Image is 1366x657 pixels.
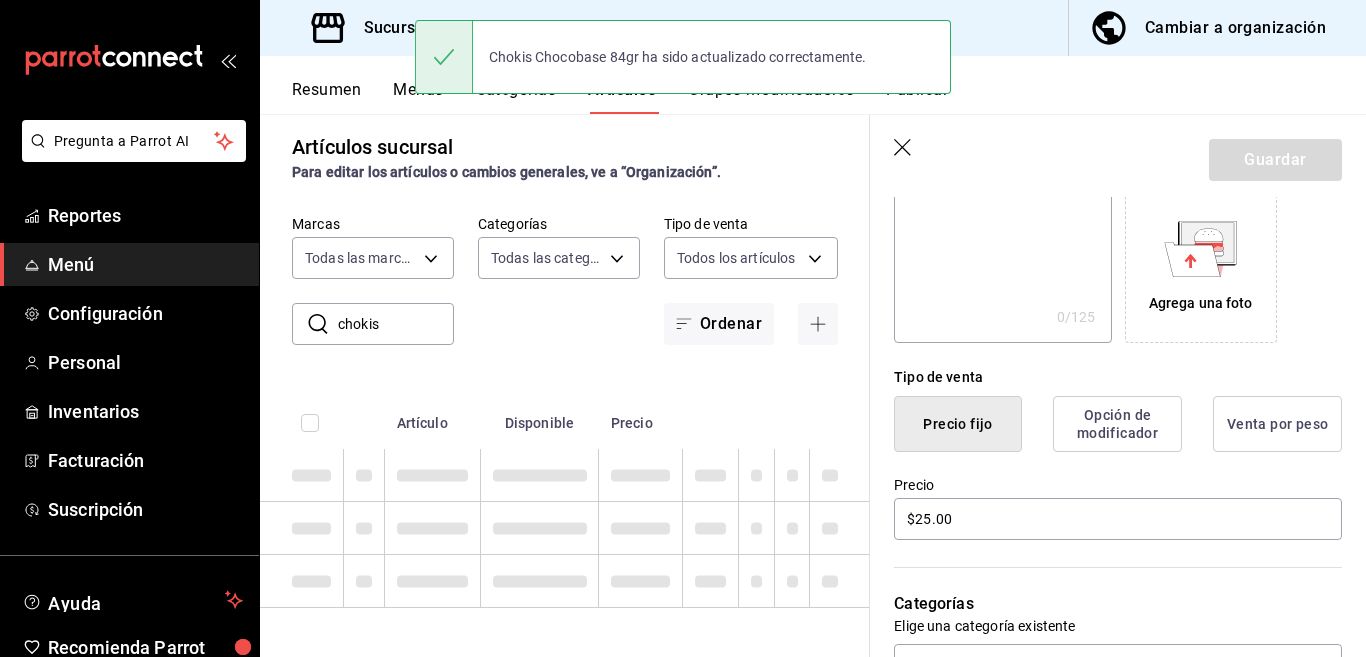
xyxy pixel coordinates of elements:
[14,145,246,166] a: Pregunta a Parrot AI
[473,35,882,79] div: Chokis Chocobase 84gr ha sido actualizado correctamente.
[292,217,454,231] label: Marcas
[292,132,453,162] div: Artículos sucursal
[338,304,454,344] input: Buscar artículo
[292,80,361,114] button: Resumen
[1130,196,1272,338] div: Agrega una foto
[48,300,243,327] span: Configuración
[48,349,243,376] span: Personal
[1149,293,1253,314] div: Agrega una foto
[894,396,1022,452] button: Precio fijo
[491,248,603,268] span: Todas las categorías, Sin categoría
[385,385,481,449] th: Artículo
[48,496,243,523] span: Suscripción
[894,616,1342,636] p: Elige una categoría existente
[292,164,721,180] strong: Para editar los artículos o cambios generales, ve a “Organización”.
[1213,396,1342,452] button: Venta por peso
[894,367,1342,388] div: Tipo de venta
[677,248,796,268] span: Todos los artículos
[664,217,838,231] label: Tipo de venta
[220,52,236,68] button: open_drawer_menu
[480,385,599,449] th: Disponible
[48,251,243,278] span: Menú
[1145,14,1326,42] div: Cambiar a organización
[1057,307,1096,327] div: 0 /125
[664,303,774,345] button: Ordenar
[1053,396,1182,452] button: Opción de modificador
[48,447,243,474] span: Facturación
[292,80,1366,114] div: navigation tabs
[48,202,243,229] span: Reportes
[894,478,1342,492] label: Precio
[348,16,556,40] h3: Sucursal: CORNING (Inari)
[54,131,215,152] span: Pregunta a Parrot AI
[894,592,1342,616] p: Categorías
[22,120,246,162] button: Pregunta a Parrot AI
[305,248,417,268] span: Todas las marcas, Sin marca
[478,217,640,231] label: Categorías
[48,398,243,425] span: Inventarios
[48,588,217,612] span: Ayuda
[894,498,1342,540] input: $0.00
[393,80,443,114] button: Menús
[599,385,683,449] th: Precio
